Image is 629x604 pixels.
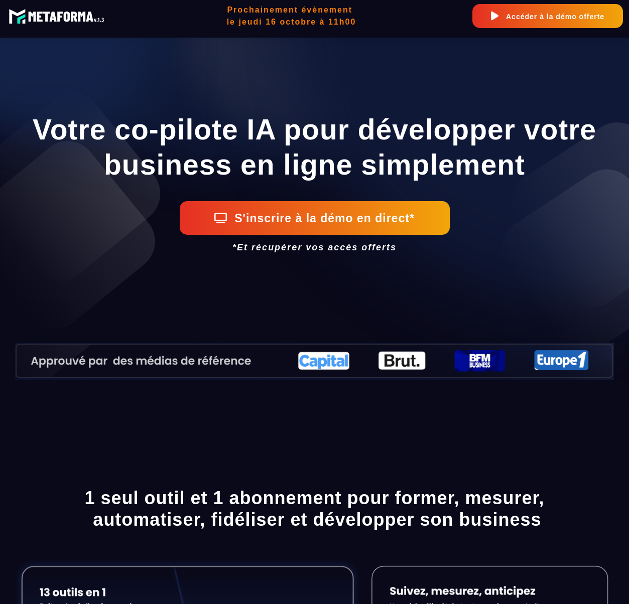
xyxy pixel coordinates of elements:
h1: 1 seul outil et 1 abonnement pour former, mesurer, automatiser, fidéliser et développer son business [15,482,614,535]
img: 8fa9e2e868b1947d56ac74b6bb2c0e33_logo-meta-v1-2.fcd3b35b.svg [9,6,108,27]
h1: Votre co-pilote IA pour développer votre business en ligne simplement [15,107,614,187]
button: Accéder à la démo offerte [472,4,623,28]
img: cedcaeaed21095557c16483233e6a24a_Capture_d%E2%80%99e%CC%81cran_2025-10-10_a%CC%80_12.46.04.png [15,343,614,379]
button: S'inscrire à la démo en direct* [180,201,450,235]
i: *Et récupérer vos accès offerts [232,242,397,252]
h2: Prochainement évènement le jeudi 16 octobre à 11h00 [110,4,472,28]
